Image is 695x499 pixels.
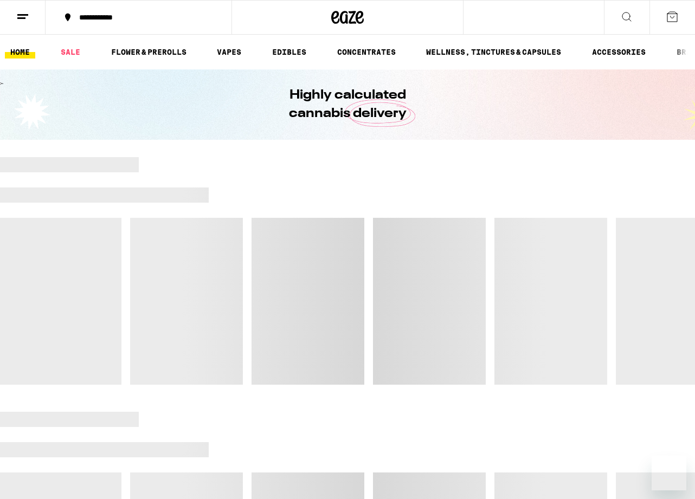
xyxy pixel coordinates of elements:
[5,46,35,59] a: HOME
[258,86,437,123] h1: Highly calculated cannabis delivery
[106,46,192,59] a: FLOWER & PREROLLS
[421,46,567,59] a: WELLNESS, TINCTURES & CAPSULES
[587,46,651,59] a: ACCESSORIES
[55,46,86,59] a: SALE
[211,46,247,59] a: VAPES
[652,456,686,490] iframe: Button to launch messaging window
[332,46,401,59] a: CONCENTRATES
[267,46,312,59] a: EDIBLES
